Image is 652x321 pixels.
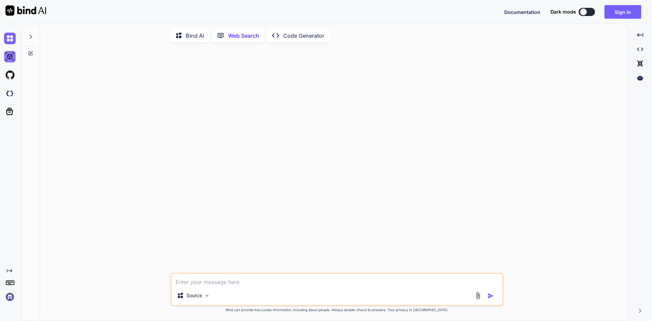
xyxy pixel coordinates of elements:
img: signin [4,291,16,303]
span: Documentation [504,9,540,15]
img: Pick Models [204,293,210,299]
img: chat [4,33,16,44]
img: Bind AI [5,5,46,16]
p: Source [186,292,202,299]
img: ai-studio [4,51,16,63]
button: Sign in [604,5,641,19]
p: Bind can provide inaccurate information, including about people. Always double-check its answers.... [170,307,503,313]
span: Dark mode [550,8,576,15]
img: attachment [474,292,482,300]
img: darkCloudIdeIcon [4,88,16,99]
p: Bind AI [186,32,204,40]
button: Documentation [504,8,540,16]
p: Web Search [228,32,259,40]
img: githubLight [4,69,16,81]
p: Code Generator [283,32,324,40]
img: icon [487,292,494,299]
